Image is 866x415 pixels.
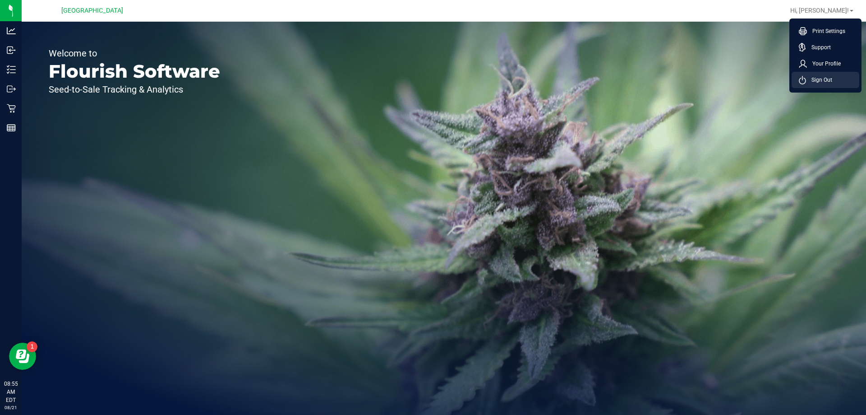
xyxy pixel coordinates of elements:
[61,7,123,14] span: [GEOGRAPHIC_DATA]
[49,62,220,80] p: Flourish Software
[806,43,831,52] span: Support
[49,49,220,58] p: Welcome to
[799,43,856,52] a: Support
[807,59,841,68] span: Your Profile
[7,46,16,55] inline-svg: Inbound
[806,75,832,84] span: Sign Out
[4,380,18,404] p: 08:55 AM EDT
[790,7,849,14] span: Hi, [PERSON_NAME]!
[4,404,18,411] p: 08/21
[792,72,859,88] li: Sign Out
[7,65,16,74] inline-svg: Inventory
[7,84,16,93] inline-svg: Outbound
[7,26,16,35] inline-svg: Analytics
[7,123,16,132] inline-svg: Reports
[49,85,220,94] p: Seed-to-Sale Tracking & Analytics
[27,341,37,352] iframe: Resource center unread badge
[9,343,36,370] iframe: Resource center
[807,27,845,36] span: Print Settings
[7,104,16,113] inline-svg: Retail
